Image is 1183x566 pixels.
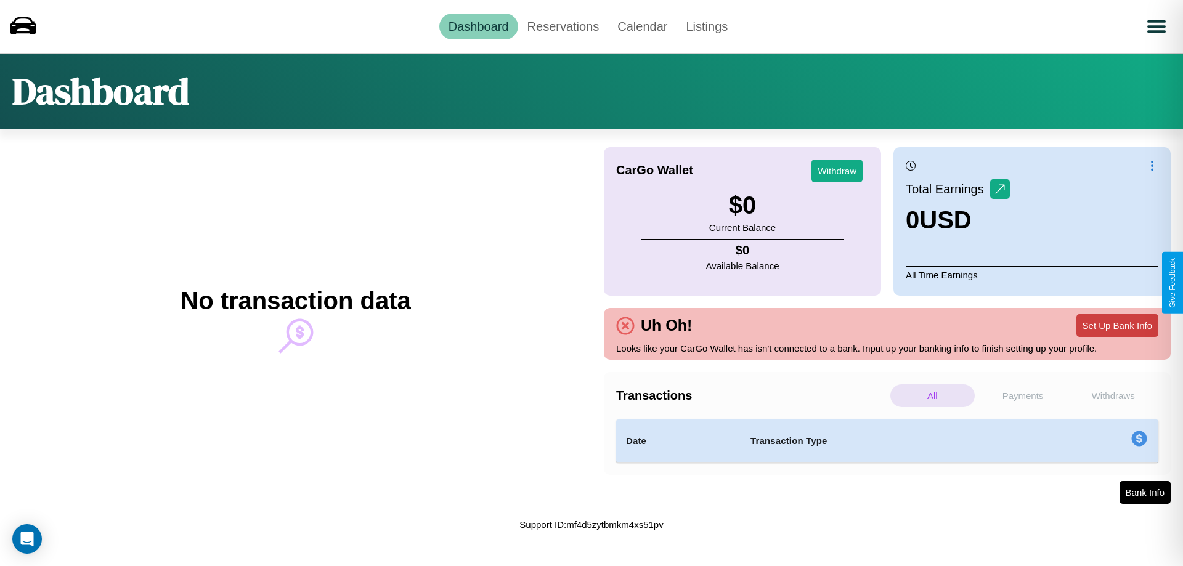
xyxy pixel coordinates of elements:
[608,14,677,39] a: Calendar
[906,206,1010,234] h3: 0 USD
[616,163,693,177] h4: CarGo Wallet
[706,257,779,274] p: Available Balance
[181,287,410,315] h2: No transaction data
[12,66,189,116] h1: Dashboard
[811,160,863,182] button: Withdraw
[1120,481,1171,504] button: Bank Info
[677,14,737,39] a: Listings
[706,243,779,257] h4: $ 0
[709,192,776,219] h3: $ 0
[1071,384,1155,407] p: Withdraws
[439,14,518,39] a: Dashboard
[635,317,698,334] h4: Uh Oh!
[518,14,609,39] a: Reservations
[890,384,975,407] p: All
[1139,9,1174,44] button: Open menu
[709,219,776,236] p: Current Balance
[906,266,1158,283] p: All Time Earnings
[1076,314,1158,337] button: Set Up Bank Info
[981,384,1065,407] p: Payments
[750,434,1030,448] h4: Transaction Type
[12,524,42,554] div: Open Intercom Messenger
[519,516,663,533] p: Support ID: mf4d5zytbmkm4xs51pv
[616,340,1158,357] p: Looks like your CarGo Wallet has isn't connected to a bank. Input up your banking info to finish ...
[1168,258,1177,308] div: Give Feedback
[906,178,990,200] p: Total Earnings
[616,389,887,403] h4: Transactions
[616,419,1158,463] table: simple table
[626,434,731,448] h4: Date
